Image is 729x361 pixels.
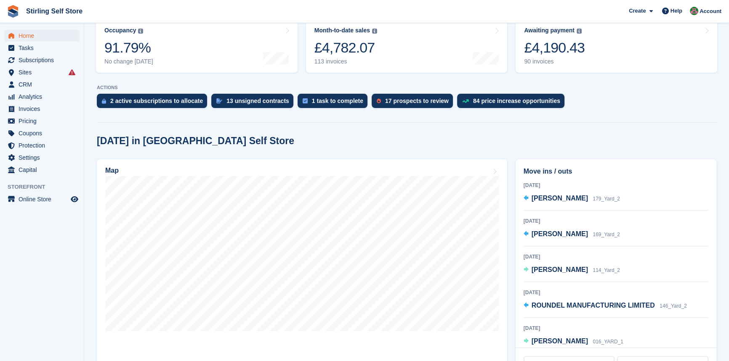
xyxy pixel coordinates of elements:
a: menu [4,164,80,176]
span: [PERSON_NAME] [532,230,588,237]
div: Occupancy [104,27,136,34]
p: ACTIONS [97,85,716,90]
img: icon-info-grey-7440780725fd019a000dd9b08b2336e03edf1995a4989e88bcd33f0948082b44.svg [577,29,582,34]
div: [DATE] [524,182,708,189]
div: 17 prospects to review [385,97,449,104]
span: [PERSON_NAME] [532,266,588,273]
i: Smart entry sync failures have occurred [69,69,75,76]
img: price_increase_opportunities-93ffe204e8149a01c8c9dc8f82e8f89637d9d84a8eef4429ea346261dce0b2c0.svg [462,99,469,103]
div: 13 unsigned contracts [226,97,289,104]
a: Occupancy 91.79% No change [DATE] [96,19,298,73]
div: [DATE] [524,289,708,296]
span: Sites [19,66,69,78]
span: Help [670,7,682,15]
span: 146_Yard_2 [660,303,687,309]
a: menu [4,103,80,115]
a: menu [4,66,80,78]
a: [PERSON_NAME] 016_YARD_1 [524,336,623,347]
a: menu [4,91,80,103]
h2: Map [105,167,119,174]
span: ROUNDEL MANUFACTURING LIMITED [532,302,655,309]
span: Subscriptions [19,54,69,66]
a: ROUNDEL MANUFACTURING LIMITED 146_Yard_2 [524,300,687,311]
span: Create [629,7,646,15]
span: [PERSON_NAME] [532,195,588,202]
img: icon-info-grey-7440780725fd019a000dd9b08b2336e03edf1995a4989e88bcd33f0948082b44.svg [138,29,143,34]
a: 13 unsigned contracts [211,94,298,112]
div: [DATE] [524,253,708,261]
span: Coupons [19,127,69,139]
span: Tasks [19,42,69,54]
span: 016_YARD_1 [593,339,623,345]
img: task-75834270c22a3079a89374b754ae025e5fb1db73e45f91037f5363f120a921f8.svg [303,98,308,103]
a: 17 prospects to review [372,94,457,112]
div: Awaiting payment [524,27,575,34]
span: Protection [19,140,69,151]
div: £4,782.07 [314,39,377,56]
a: menu [4,79,80,90]
div: 1 task to complete [312,97,363,104]
a: menu [4,140,80,151]
div: 113 invoices [314,58,377,65]
a: menu [4,42,80,54]
a: menu [4,193,80,205]
img: stora-icon-8386f47178a22dfd0bd8f6a31ec36ba5ce8667c1dd55bd0f319d3a0aa187defe.svg [7,5,19,18]
img: active_subscription_to_allocate_icon-d502201f5373d7db506a760aba3b589e785aa758c864c3986d89f69b8ff3... [102,98,106,104]
span: Account [700,7,721,16]
a: 2 active subscriptions to allocate [97,94,211,112]
img: prospect-51fa495bee0391a8d652442698ab0144808aea92771e9ea1ae160a38d050c398.svg [377,98,381,103]
a: menu [4,54,80,66]
span: Capital [19,164,69,176]
span: Invoices [19,103,69,115]
span: 169_Yard_2 [593,232,620,237]
div: 91.79% [104,39,153,56]
h2: [DATE] in [GEOGRAPHIC_DATA] Self Store [97,135,294,147]
a: Month-to-date sales £4,782.07 113 invoices [306,19,508,73]
a: Stirling Self Store [23,4,86,18]
div: £4,190.43 [524,39,585,56]
a: Preview store [69,194,80,204]
span: 179_Yard_2 [593,196,620,202]
a: menu [4,152,80,163]
div: 84 price increase opportunities [473,97,560,104]
span: Storefront [8,183,84,191]
a: 1 task to complete [298,94,372,112]
span: 114_Yard_2 [593,267,620,273]
span: Home [19,30,69,42]
a: menu [4,127,80,139]
span: CRM [19,79,69,90]
a: menu [4,30,80,42]
a: 84 price increase opportunities [457,94,569,112]
a: menu [4,115,80,127]
div: No change [DATE] [104,58,153,65]
h2: Move ins / outs [524,166,708,177]
img: contract_signature_icon-13c848040528278c33f63329250d36e43548de30e8caae1d1a13099fd9432cc5.svg [216,98,222,103]
img: icon-info-grey-7440780725fd019a000dd9b08b2336e03edf1995a4989e88bcd33f0948082b44.svg [372,29,377,34]
span: Pricing [19,115,69,127]
a: [PERSON_NAME] 114_Yard_2 [524,265,620,276]
div: 2 active subscriptions to allocate [110,97,203,104]
span: Analytics [19,91,69,103]
span: Settings [19,152,69,163]
a: Awaiting payment £4,190.43 90 invoices [516,19,717,73]
a: [PERSON_NAME] 179_Yard_2 [524,193,620,204]
span: [PERSON_NAME] [532,337,588,345]
a: [PERSON_NAME] 169_Yard_2 [524,229,620,240]
div: [DATE] [524,324,708,332]
div: [DATE] [524,217,708,225]
div: Month-to-date sales [314,27,370,34]
span: Online Store [19,193,69,205]
div: 90 invoices [524,58,585,65]
img: Lucy [690,7,698,15]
